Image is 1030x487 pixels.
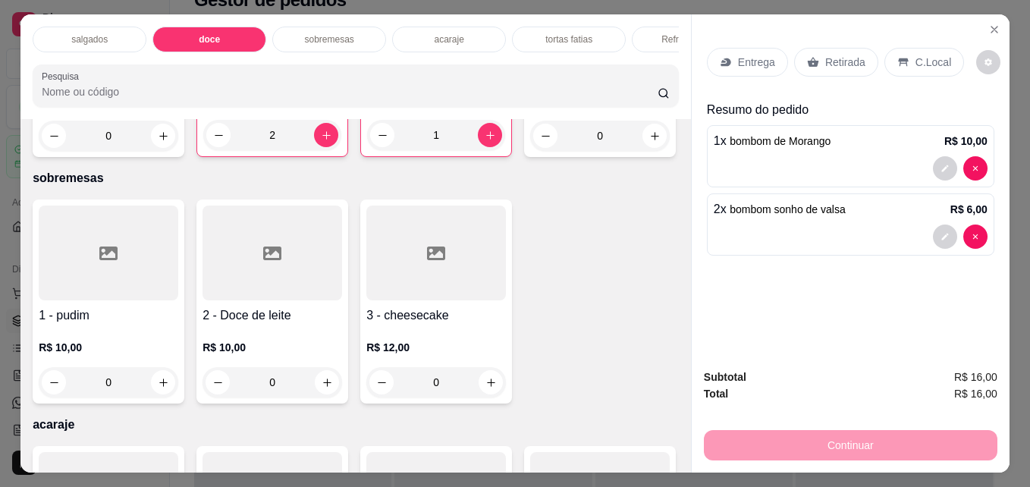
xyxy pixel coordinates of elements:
[545,33,592,46] p: tortas fatias
[366,340,506,355] p: R$ 12,00
[950,202,988,217] p: R$ 6,00
[71,33,108,46] p: salgados
[533,124,557,148] button: decrease-product-quantity
[730,135,831,147] span: bombom de Morango
[366,306,506,325] h4: 3 - cheesecake
[314,123,338,147] button: increase-product-quantity
[954,369,997,385] span: R$ 16,00
[944,134,988,149] p: R$ 10,00
[704,388,728,400] strong: Total
[434,33,463,46] p: acaraje
[915,55,951,70] p: C.Local
[33,416,679,434] p: acaraje
[39,340,178,355] p: R$ 10,00
[714,200,846,218] p: 2 x
[369,370,394,394] button: decrease-product-quantity
[42,370,66,394] button: decrease-product-quantity
[315,370,339,394] button: increase-product-quantity
[42,70,84,83] label: Pesquisa
[933,156,957,181] button: decrease-product-quantity
[825,55,865,70] p: Retirada
[704,371,746,383] strong: Subtotal
[982,17,1006,42] button: Close
[479,370,503,394] button: increase-product-quantity
[151,124,175,148] button: increase-product-quantity
[199,33,220,46] p: doce
[963,225,988,249] button: decrease-product-quantity
[714,132,831,150] p: 1 x
[738,55,775,70] p: Entrega
[42,84,658,99] input: Pesquisa
[33,169,679,187] p: sobremesas
[206,123,231,147] button: decrease-product-quantity
[976,50,1000,74] button: decrease-product-quantity
[954,385,997,402] span: R$ 16,00
[151,370,175,394] button: increase-product-quantity
[203,340,342,355] p: R$ 10,00
[478,123,502,147] button: increase-product-quantity
[42,124,66,148] button: decrease-product-quantity
[304,33,353,46] p: sobremesas
[707,101,994,119] p: Resumo do pedido
[661,33,716,46] p: Refrigerantes
[963,156,988,181] button: decrease-product-quantity
[642,124,667,148] button: increase-product-quantity
[39,306,178,325] h4: 1 - pudim
[933,225,957,249] button: decrease-product-quantity
[203,306,342,325] h4: 2 - Doce de leite
[370,123,394,147] button: decrease-product-quantity
[730,203,846,215] span: bombom sonho de valsa
[206,370,230,394] button: decrease-product-quantity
